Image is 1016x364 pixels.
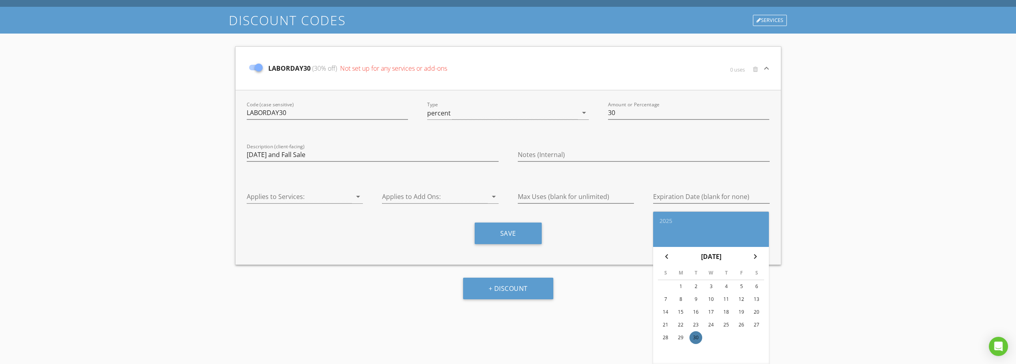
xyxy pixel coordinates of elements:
th: F [734,266,749,280]
i: chevron_left [662,252,671,261]
div: percent [427,109,451,117]
th: S [658,266,673,280]
span: (30% off) [311,64,337,73]
button: 30 [689,331,702,344]
span: Not set up for any services or add-ons [339,64,447,73]
button: 28 [659,331,672,344]
button: 19 [735,306,748,318]
button: Save [475,223,542,244]
th: W [703,266,719,280]
button: 7 [659,293,672,306]
button: 2 [689,280,702,293]
button: 29 [674,331,687,344]
button: [DATE] [698,249,725,265]
button: 10 [705,293,717,306]
button: 1 [674,280,687,293]
button: 24 [705,318,717,331]
i: arrow_drop_down [489,192,499,201]
input: Max Uses (blank for unlimited) [518,190,634,203]
i: arrow_drop_down [579,108,589,117]
button: 27 [750,318,763,331]
button: 9 [689,293,702,306]
button: 16 [689,306,702,318]
button: 13 [750,293,763,306]
button: 11 [720,293,733,306]
i: arrow_drop_down [353,192,363,201]
div: 2025 [660,218,762,224]
button: + Discount [463,278,553,299]
button: 18 [720,306,733,318]
button: 21 [659,318,672,331]
i: chevron_right [751,252,760,261]
button: 12 [735,293,748,306]
button: 3 [705,280,717,293]
button: 26 [735,318,748,331]
button: 23 [689,318,702,331]
div: Services [753,15,787,26]
button: 20 [750,306,763,318]
input: Expiration Date (blank for none) [653,190,770,203]
span: LABORDAY30 [268,64,447,73]
h1: Discount Codes [229,13,788,27]
button: 8 [674,293,687,306]
button: 22 [674,318,687,331]
span: 0 uses [730,66,745,73]
button: 15 [674,306,687,318]
button: 14 [659,306,672,318]
th: S [749,266,764,280]
input: Description (client-facing) [247,148,499,161]
button: 17 [705,306,717,318]
input: Notes (Internal) [518,148,770,161]
button: 4 [720,280,733,293]
button: 25 [720,318,733,331]
input: Code (case sensitive) [247,106,408,119]
a: Services [752,14,788,27]
button: 6 [750,280,763,293]
th: M [673,266,688,280]
input: Amount or Percentage [608,106,770,119]
th: T [688,266,703,280]
div: Open Intercom Messenger [989,337,1008,356]
th: T [719,266,734,280]
button: 5 [735,280,748,293]
i: keyboard_arrow_down [762,64,771,73]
